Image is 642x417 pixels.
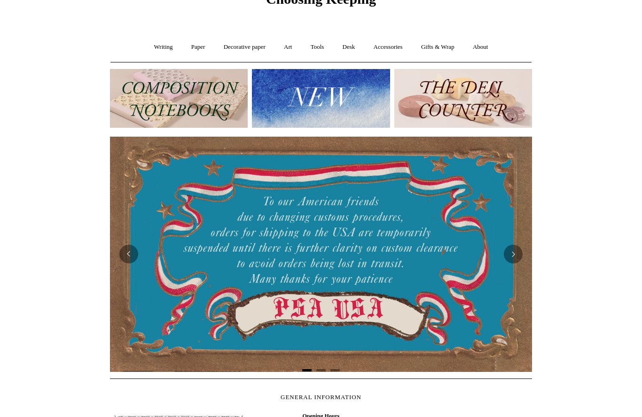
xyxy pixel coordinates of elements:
[302,369,312,371] button: Page 1
[119,245,138,263] button: Previous
[334,35,364,60] a: Desk
[365,35,411,60] a: Accessories
[110,137,532,371] img: USA PSA .jpg__PID:33428022-6587-48b7-8b57-d7eefc91f15a
[281,394,361,401] span: GENERAL INFORMATION
[413,35,463,60] a: Gifts & Wrap
[330,369,340,371] button: Page 3
[504,245,523,263] button: Next
[302,35,333,60] a: Tools
[252,69,390,128] img: New.jpg__PID:f73bdf93-380a-4a35-bcfe-7823039498e1
[275,35,300,60] a: Art
[146,35,181,60] a: Writing
[394,69,532,128] img: The Deli Counter
[110,69,248,128] img: 202302 Composition ledgers.jpg__PID:69722ee6-fa44-49dd-a067-31375e5d54ec
[464,35,497,60] a: About
[183,35,214,60] a: Paper
[316,369,326,371] button: Page 2
[215,35,274,60] a: Decorative paper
